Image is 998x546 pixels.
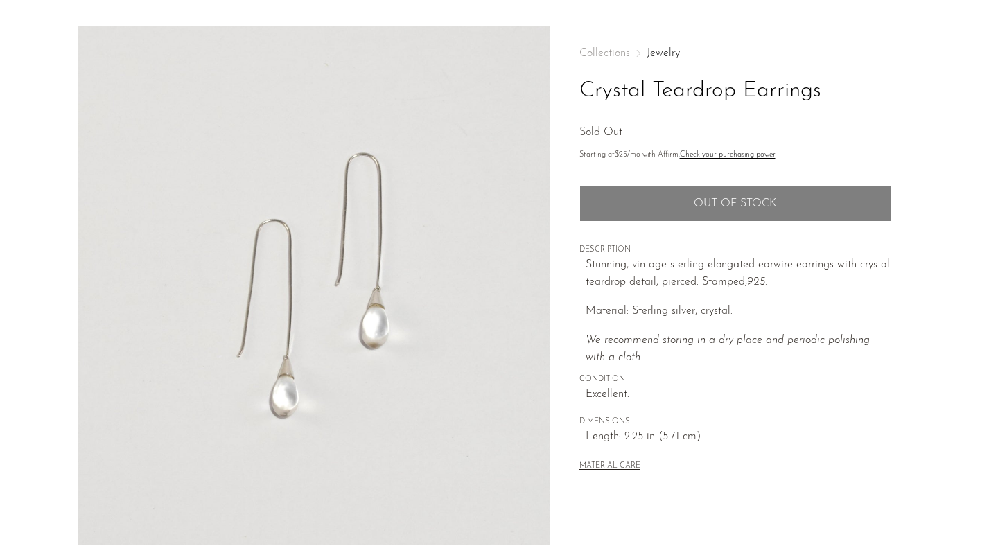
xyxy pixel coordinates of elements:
[579,461,640,472] button: MATERIAL CARE
[694,197,776,211] span: Out of stock
[579,149,891,161] p: Starting at /mo with Affirm.
[579,244,891,256] span: DESCRIPTION
[78,26,550,545] img: Crystal Teardrop Earrings
[579,48,630,59] span: Collections
[586,303,891,321] p: Material: Sterling silver, crystal.
[579,186,891,222] button: Add to cart
[579,48,891,59] nav: Breadcrumbs
[579,127,622,138] span: Sold Out
[747,276,767,288] em: 925.
[579,73,891,109] h1: Crystal Teardrop Earrings
[586,386,891,404] span: Excellent.
[615,151,627,159] span: $25
[586,428,891,446] span: Length: 2.25 in (5.71 cm)
[680,151,776,159] a: Check your purchasing power - Learn more about Affirm Financing (opens in modal)
[586,335,870,364] i: We recommend storing in a dry place and periodic polishing with a cloth.
[579,373,891,386] span: CONDITION
[579,416,891,428] span: DIMENSIONS
[586,256,891,292] p: Stunning, vintage sterling elongated earwire earrings with crystal teardrop detail, pierced. Stam...
[647,48,680,59] a: Jewelry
